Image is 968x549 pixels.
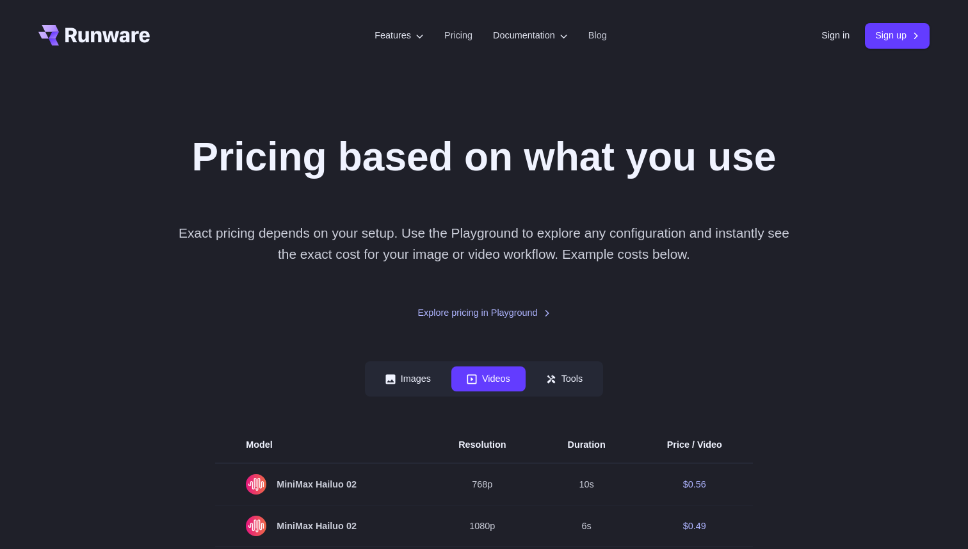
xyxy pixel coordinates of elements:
th: Resolution [428,427,536,463]
a: Go to / [38,25,150,45]
td: 6s [537,505,636,547]
span: MiniMax Hailuo 02 [246,516,397,536]
th: Price / Video [636,427,753,463]
a: Explore pricing in Playground [417,306,550,320]
p: Exact pricing depends on your setup. Use the Playground to explore any configuration and instantl... [172,222,796,265]
a: Pricing [444,28,472,43]
button: Tools [531,366,599,391]
button: Videos [451,366,526,391]
td: 1080p [428,505,536,547]
td: $0.49 [636,505,753,547]
label: Documentation [493,28,568,43]
td: $0.56 [636,463,753,505]
td: 10s [537,463,636,505]
a: Sign in [821,28,850,43]
h1: Pricing based on what you use [192,133,777,181]
a: Blog [588,28,607,43]
th: Model [215,427,428,463]
a: Sign up [865,23,930,48]
span: MiniMax Hailuo 02 [246,474,397,495]
button: Images [370,366,446,391]
th: Duration [537,427,636,463]
td: 768p [428,463,536,505]
label: Features [375,28,424,43]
